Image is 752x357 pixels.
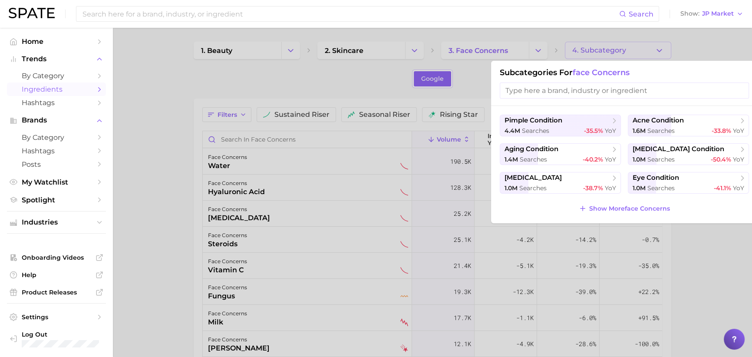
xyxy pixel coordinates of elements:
a: Help [7,268,106,281]
span: Show [680,11,699,16]
span: [MEDICAL_DATA] condition [633,145,724,153]
button: Industries [7,216,106,229]
button: [MEDICAL_DATA]1.0m searches-38.7% YoY [500,172,621,194]
a: Hashtags [7,144,106,158]
span: -33.8% [712,127,731,135]
span: Hashtags [22,99,91,107]
a: Posts [7,158,106,171]
button: eye condition1.0m searches-41.1% YoY [628,172,749,194]
h1: Subcategories for [500,68,749,77]
input: Search here for a brand, industry, or ingredient [82,7,619,21]
span: YoY [733,184,744,192]
span: Show More face concerns [589,205,670,212]
span: Spotlight [22,196,91,204]
span: searches [647,127,675,135]
a: Log out. Currently logged in with e-mail jkno@cosmax.com. [7,328,106,350]
span: Brands [22,116,91,124]
span: YoY [605,155,616,163]
span: Industries [22,218,91,226]
a: Spotlight [7,193,106,207]
span: Ingredients [22,85,91,93]
span: Onboarding Videos [22,254,91,261]
span: Trends [22,55,91,63]
a: Home [7,35,106,48]
span: Log Out [22,331,99,338]
span: eye condition [633,174,679,182]
span: JP Market [702,11,734,16]
a: Product Releases [7,286,106,299]
button: Brands [7,114,106,127]
span: Settings [22,313,91,321]
img: SPATE [9,8,55,18]
span: YoY [733,127,744,135]
a: by Category [7,69,106,83]
span: Help [22,271,91,279]
span: 4.4m [505,127,520,135]
span: face concerns [573,68,630,77]
input: Type here a brand, industry or ingredient [500,83,749,99]
button: [MEDICAL_DATA] condition1.0m searches-50.4% YoY [628,143,749,165]
button: Trends [7,53,106,66]
span: searches [647,155,675,163]
span: Product Releases [22,288,91,296]
span: 1.4m [505,155,518,163]
span: pimple condition [505,116,562,125]
span: YoY [605,184,616,192]
span: aging condition [505,145,558,153]
button: pimple condition4.4m searches-35.5% YoY [500,115,621,136]
span: YoY [605,127,616,135]
span: YoY [733,155,744,163]
span: -50.4% [711,155,731,163]
span: searches [522,127,549,135]
span: searches [647,184,675,192]
span: My Watchlist [22,178,91,186]
span: [MEDICAL_DATA] [505,174,562,182]
span: -35.5% [584,127,603,135]
a: by Category [7,131,106,144]
span: Home [22,37,91,46]
span: Search [629,10,653,18]
span: -41.1% [714,184,731,192]
a: Onboarding Videos [7,251,106,264]
span: by Category [22,72,91,80]
span: acne condition [633,116,684,125]
span: Posts [22,160,91,169]
a: Hashtags [7,96,106,109]
span: searches [519,184,547,192]
span: 1.0m [633,184,646,192]
a: Settings [7,311,106,324]
button: Show Moreface concerns [577,202,672,215]
span: 1.6m [633,127,646,135]
span: searches [520,155,547,163]
a: Ingredients [7,83,106,96]
span: -38.7% [583,184,603,192]
span: -40.2% [583,155,603,163]
a: My Watchlist [7,175,106,189]
button: ShowJP Market [678,8,745,20]
span: Hashtags [22,147,91,155]
span: 1.0m [633,155,646,163]
span: by Category [22,133,91,142]
button: acne condition1.6m searches-33.8% YoY [628,115,749,136]
button: aging condition1.4m searches-40.2% YoY [500,143,621,165]
span: 1.0m [505,184,518,192]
